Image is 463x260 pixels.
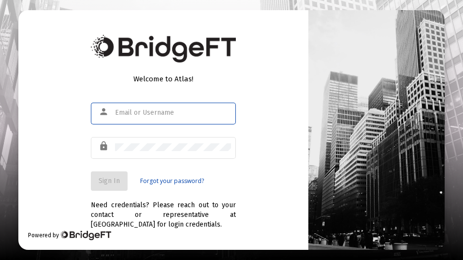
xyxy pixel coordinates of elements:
[91,171,128,191] button: Sign In
[91,191,236,229] div: Need credentials? Please reach out to your contact or representative at [GEOGRAPHIC_DATA] for log...
[99,106,110,118] mat-icon: person
[60,230,111,240] img: Bridge Financial Technology Logo
[115,109,231,117] input: Email or Username
[28,230,111,240] div: Powered by
[99,177,120,185] span: Sign In
[99,140,110,152] mat-icon: lock
[91,74,236,84] div: Welcome to Atlas!
[91,35,236,62] img: Bridge Financial Technology Logo
[140,176,204,186] a: Forgot your password?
